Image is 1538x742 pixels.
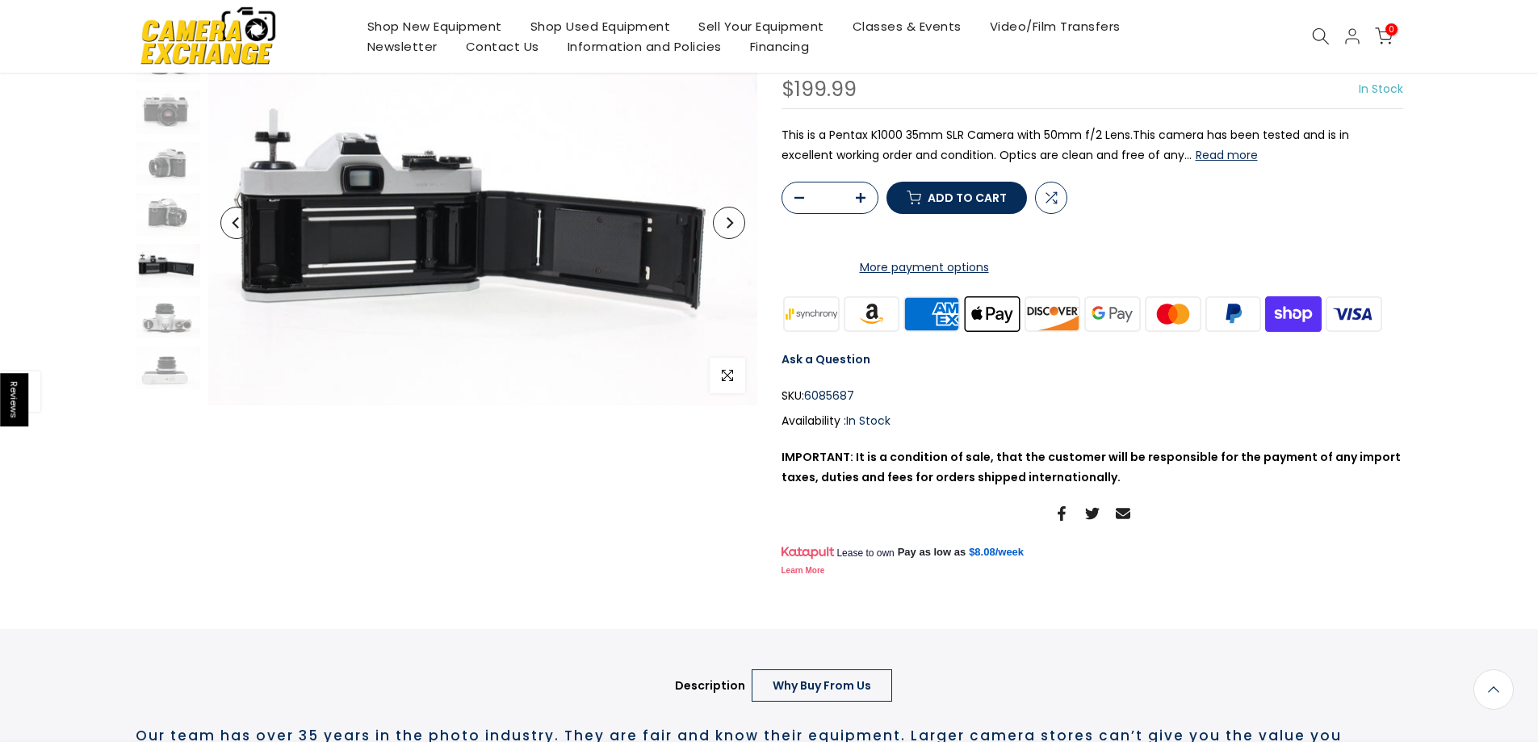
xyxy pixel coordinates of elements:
span: In Stock [1359,81,1403,97]
img: Pentax K1000 35mm SLR Camera with 50mm f/2 Lens 35mm Film Cameras - 35mm SLR Cameras Pentax 6085687 [136,142,200,185]
img: amazon payments [841,294,902,333]
a: Shop New Equipment [353,16,516,36]
button: Next [713,207,745,239]
a: Classes & Events [838,16,975,36]
button: Add to cart [886,182,1027,214]
a: Ask a Question [782,351,870,367]
a: Contact Us [451,36,553,57]
span: Add to cart [928,192,1007,203]
a: Back to the top [1473,669,1514,710]
a: More payment options [782,258,1067,278]
a: Why Buy From Us [752,669,892,702]
button: Read more [1196,148,1258,162]
a: Learn More [782,566,825,575]
span: Pay as low as [898,545,966,560]
img: Pentax K1000 35mm SLR Camera with 50mm f/2 Lens 35mm Film Cameras - 35mm SLR Cameras Pentax 6085687 [136,244,200,287]
img: Pentax K1000 35mm SLR Camera with 50mm f/2 Lens 35mm Film Cameras - 35mm SLR Cameras Pentax 6085687 [208,40,757,405]
strong: IMPORTANT: It is a condition of sale, that the customer will be responsible for the payment of an... [782,449,1401,485]
img: american express [902,294,962,333]
span: 0 [1385,23,1398,36]
a: Financing [735,36,823,57]
img: Pentax K1000 35mm SLR Camera with 50mm f/2 Lens 35mm Film Cameras - 35mm SLR Cameras Pentax 6085687 [136,193,200,236]
a: $8.08/week [969,545,1024,560]
a: 0 [1375,27,1393,45]
div: SKU: [782,386,1403,406]
img: visa [1323,294,1384,333]
a: Shop Used Equipment [516,16,685,36]
a: Share on Twitter [1085,504,1100,523]
span: In Stock [846,413,891,429]
img: apple pay [962,294,1022,333]
img: Pentax K1000 35mm SLR Camera with 50mm f/2 Lens 35mm Film Cameras - 35mm SLR Cameras Pentax 6085687 [136,90,200,133]
a: Share on Email [1116,504,1130,523]
a: Description [654,669,766,702]
a: Sell Your Equipment [685,16,839,36]
img: discover [1022,294,1083,333]
img: shopify pay [1264,294,1324,333]
span: Lease to own [836,547,894,560]
a: Information and Policies [553,36,735,57]
a: Newsletter [353,36,451,57]
img: Pentax K1000 35mm SLR Camera with 50mm f/2 Lens 35mm Film Cameras - 35mm SLR Cameras Pentax 6085687 [136,296,200,338]
a: Share on Facebook [1054,504,1069,523]
p: This is a Pentax K1000 35mm SLR Camera with 50mm f/2 Lens.This camera has been tested and is in e... [782,125,1403,166]
button: Previous [220,207,253,239]
img: google pay [1083,294,1143,333]
div: $199.99 [782,79,857,100]
img: paypal [1203,294,1264,333]
a: Video/Film Transfers [975,16,1134,36]
img: Pentax K1000 35mm SLR Camera with 50mm f/2 Lens 35mm Film Cameras - 35mm SLR Cameras Pentax 6085687 [136,346,200,389]
img: synchrony [782,294,842,333]
img: master [1142,294,1203,333]
span: 6085687 [804,386,854,406]
div: Availability : [782,411,1403,431]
